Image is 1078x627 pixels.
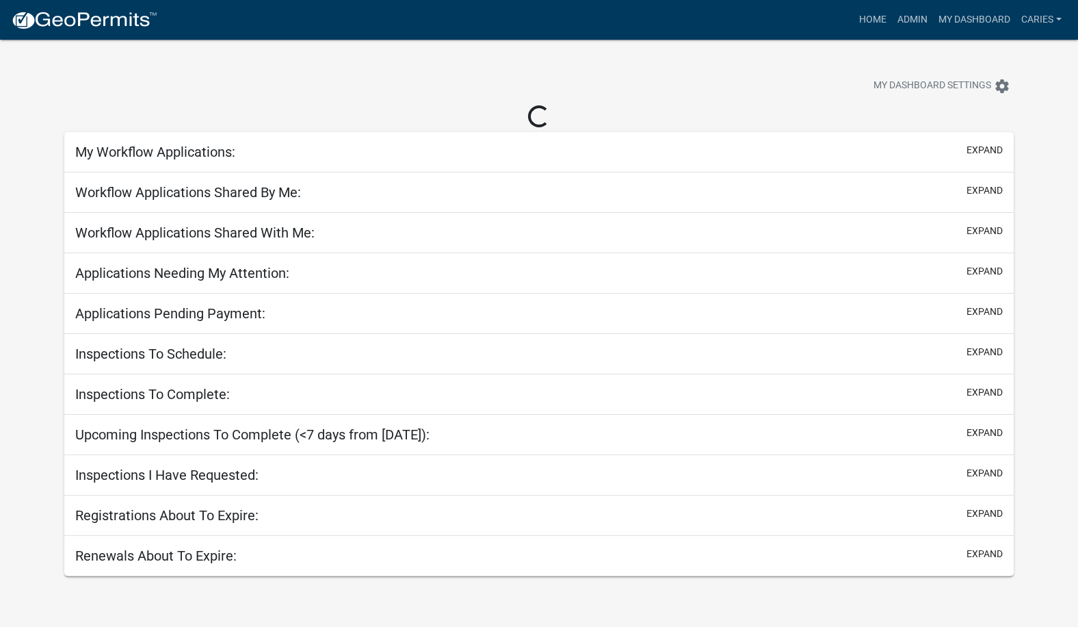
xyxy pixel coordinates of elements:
[967,305,1003,319] button: expand
[967,143,1003,157] button: expand
[75,265,289,281] h5: Applications Needing My Attention:
[75,305,265,322] h5: Applications Pending Payment:
[967,385,1003,400] button: expand
[967,507,1003,521] button: expand
[75,225,315,241] h5: Workflow Applications Shared With Me:
[75,467,259,483] h5: Inspections I Have Requested:
[994,78,1010,94] i: settings
[75,507,259,524] h5: Registrations About To Expire:
[854,7,892,33] a: Home
[75,144,235,160] h5: My Workflow Applications:
[933,7,1016,33] a: My Dashboard
[75,426,430,443] h5: Upcoming Inspections To Complete (<7 days from [DATE]):
[967,183,1003,198] button: expand
[967,264,1003,279] button: expand
[967,345,1003,359] button: expand
[1016,7,1067,33] a: CarieS
[75,346,226,362] h5: Inspections To Schedule:
[967,224,1003,238] button: expand
[75,386,230,402] h5: Inspections To Complete:
[75,184,301,201] h5: Workflow Applications Shared By Me:
[892,7,933,33] a: Admin
[75,548,237,564] h5: Renewals About To Expire:
[967,466,1003,481] button: expand
[863,73,1021,99] button: My Dashboard Settingssettings
[873,78,991,94] span: My Dashboard Settings
[967,426,1003,440] button: expand
[967,547,1003,561] button: expand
